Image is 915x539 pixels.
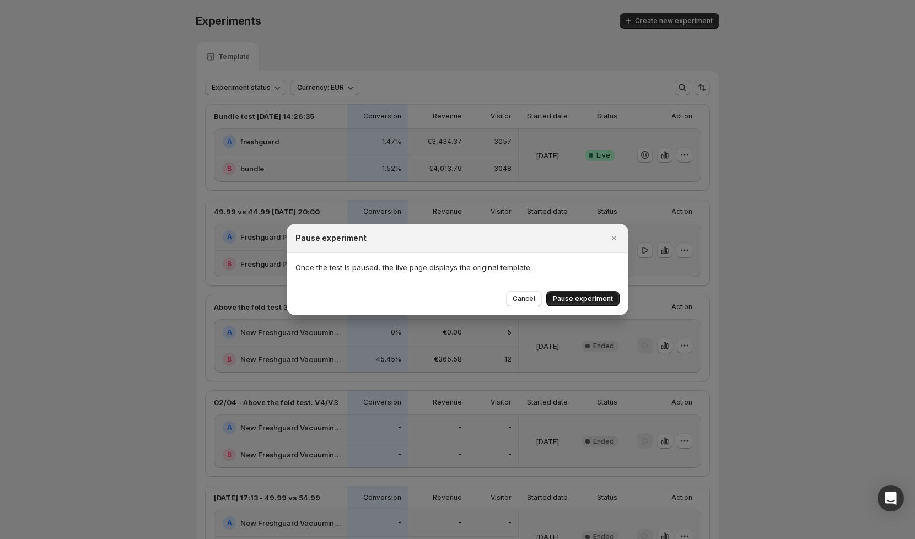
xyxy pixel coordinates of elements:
[506,291,542,306] button: Cancel
[606,230,622,246] button: Close
[513,294,535,303] span: Cancel
[878,485,904,511] div: Open Intercom Messenger
[295,262,620,273] p: Once the test is paused, the live page displays the original template.
[295,233,367,244] h2: Pause experiment
[546,291,620,306] button: Pause experiment
[553,294,613,303] span: Pause experiment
